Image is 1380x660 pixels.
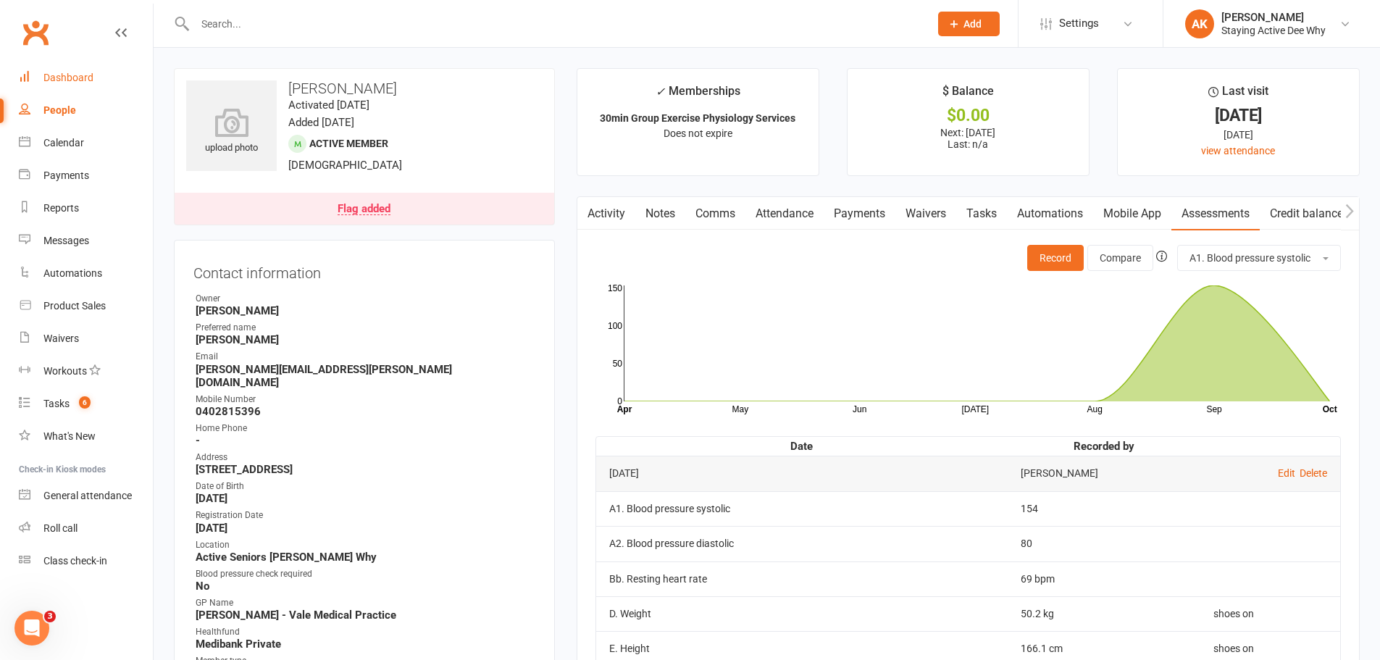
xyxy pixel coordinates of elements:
p: Next: [DATE] Last: n/a [861,127,1076,150]
a: Activity [577,197,635,230]
div: $0.00 [861,108,1076,123]
a: Delete [1300,467,1327,479]
div: Healthfund [196,625,535,639]
strong: [PERSON_NAME][EMAIL_ADDRESS][PERSON_NAME][DOMAIN_NAME] [196,363,535,389]
a: Automations [1007,197,1093,230]
span: 3 [44,611,56,622]
a: What's New [19,420,153,453]
div: Staying Active Dee Why [1221,24,1326,37]
strong: [PERSON_NAME] [196,333,535,346]
strong: [STREET_ADDRESS] [196,463,535,476]
button: Add [938,12,1000,36]
div: [DATE] [1131,127,1346,143]
a: Attendance [745,197,824,230]
a: Notes [635,197,685,230]
div: Workouts [43,365,87,377]
td: 80 [1008,526,1200,561]
a: Credit balance [1260,197,1353,230]
div: Email [196,350,535,364]
div: Messages [43,235,89,246]
td: A1. Blood pressure systolic [596,491,1008,526]
strong: [PERSON_NAME] [196,304,535,317]
span: Settings [1059,7,1099,40]
th: Recorded by [1008,437,1200,456]
a: Edit [1278,467,1295,479]
span: Does not expire [664,128,732,139]
td: [PERSON_NAME] [1008,456,1200,490]
div: Class check-in [43,555,107,567]
div: Product Sales [43,300,106,312]
input: Search... [191,14,919,34]
span: 6 [79,396,91,409]
strong: Medibank Private [196,638,535,651]
span: A1. Blood pressure systolic [1189,252,1310,264]
a: Dashboard [19,62,153,94]
div: [PERSON_NAME] [1221,11,1326,24]
div: Roll call [43,522,78,534]
div: What's New [43,430,96,442]
a: Waivers [19,322,153,355]
div: General attendance [43,490,132,501]
a: Waivers [895,197,956,230]
strong: No [196,580,535,593]
div: Memberships [656,82,740,109]
a: General attendance kiosk mode [19,480,153,512]
th: Date [596,437,1008,456]
div: Registration Date [196,509,535,522]
a: Assessments [1171,197,1260,230]
a: Payments [824,197,895,230]
a: Roll call [19,512,153,545]
a: Automations [19,257,153,290]
div: upload photo [186,108,277,156]
div: [DATE] [1131,108,1346,123]
strong: 30min Group Exercise Physiology Services [600,112,795,124]
a: Calendar [19,127,153,159]
div: Calendar [43,137,84,149]
div: GP Name [196,596,535,610]
i: ✓ [656,85,665,99]
a: Class kiosk mode [19,545,153,577]
a: Comms [685,197,745,230]
div: [DATE] [609,468,995,479]
a: Product Sales [19,290,153,322]
strong: [PERSON_NAME] - Vale Medical Practice [196,609,535,622]
strong: [DATE] [196,492,535,505]
iframe: Intercom live chat [14,611,49,646]
td: 154 [1008,491,1200,526]
div: Date of Birth [196,480,535,493]
div: Payments [43,170,89,181]
h3: Contact information [193,259,535,281]
span: Active member [309,138,388,149]
h3: [PERSON_NAME] [186,80,543,96]
a: view attendance [1201,145,1275,156]
div: Preferred name [196,321,535,335]
div: $ Balance [942,82,994,108]
button: Record [1027,245,1084,271]
a: Payments [19,159,153,192]
td: A2. Blood pressure diastolic [596,526,1008,561]
a: Clubworx [17,14,54,51]
td: Bb. Resting heart rate [596,561,1008,596]
a: Workouts [19,355,153,388]
time: Added [DATE] [288,116,354,129]
div: Blood pressure check required [196,567,535,581]
a: Messages [19,225,153,257]
strong: - [196,434,535,447]
a: Tasks 6 [19,388,153,420]
div: Owner [196,292,535,306]
div: Dashboard [43,72,93,83]
td: 50.2 kg [1008,596,1200,631]
div: Mobile Number [196,393,535,406]
span: Add [963,18,982,30]
a: People [19,94,153,127]
div: Location [196,538,535,552]
div: Waivers [43,333,79,344]
div: People [43,104,76,116]
td: shoes on [1200,596,1340,631]
strong: Active Seniors [PERSON_NAME] Why [196,551,535,564]
time: Activated [DATE] [288,99,369,112]
td: 69 bpm [1008,561,1200,596]
div: Home Phone [196,422,535,435]
a: Reports [19,192,153,225]
span: [DEMOGRAPHIC_DATA] [288,159,402,172]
